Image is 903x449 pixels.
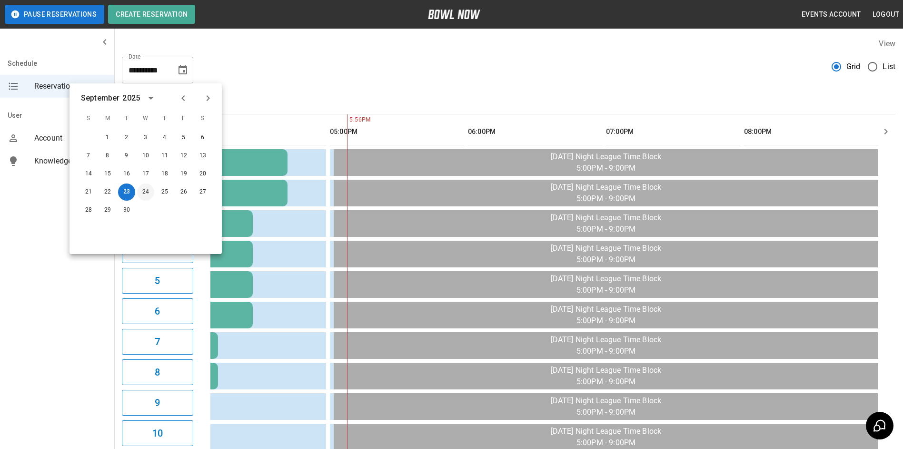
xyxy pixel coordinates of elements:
[99,202,116,219] button: Sep 29, 2025
[80,109,97,128] span: S
[99,165,116,183] button: Sep 15, 2025
[194,109,211,128] span: S
[99,147,116,164] button: Sep 8, 2025
[122,92,140,104] div: 2025
[80,202,97,219] button: Sep 28, 2025
[137,165,154,183] button: Sep 17, 2025
[175,109,192,128] span: F
[200,90,216,106] button: Next month
[118,147,135,164] button: Sep 9, 2025
[137,184,154,201] button: Sep 24, 2025
[137,129,154,146] button: Sep 3, 2025
[118,165,135,183] button: Sep 16, 2025
[744,118,878,145] th: 08:00PM
[173,61,192,80] button: Choose date, selected date is Sep 23, 2025
[137,109,154,128] span: W
[80,165,97,183] button: Sep 14, 2025
[798,6,865,23] button: Events Account
[155,395,160,410] h6: 9
[156,184,173,201] button: Sep 25, 2025
[846,61,861,72] span: Grid
[5,5,104,24] button: Pause Reservations
[143,90,159,106] button: calendar view is open, switch to year view
[118,109,135,128] span: T
[194,129,211,146] button: Sep 6, 2025
[122,268,193,294] button: 5
[80,147,97,164] button: Sep 7, 2025
[347,115,349,125] span: 5:56PM
[155,304,160,319] h6: 6
[122,329,193,355] button: 7
[155,273,160,288] h6: 5
[606,118,740,145] th: 07:00PM
[122,390,193,416] button: 9
[156,109,173,128] span: T
[118,129,135,146] button: Sep 2, 2025
[108,5,195,24] button: Create Reservation
[137,147,154,164] button: Sep 10, 2025
[122,359,193,385] button: 8
[34,81,107,92] span: Reservations
[118,184,135,201] button: Sep 23, 2025
[81,92,119,104] div: September
[194,147,211,164] button: Sep 13, 2025
[122,91,895,114] div: inventory tabs
[99,184,116,201] button: Sep 22, 2025
[428,10,480,19] img: logo
[155,334,160,349] h6: 7
[194,184,211,201] button: Sep 27, 2025
[122,420,193,446] button: 10
[869,6,903,23] button: Logout
[122,298,193,324] button: 6
[330,118,464,145] th: 05:00PM
[175,165,192,183] button: Sep 19, 2025
[175,129,192,146] button: Sep 5, 2025
[879,39,895,48] label: View
[156,147,173,164] button: Sep 11, 2025
[118,202,135,219] button: Sep 30, 2025
[468,118,602,145] th: 06:00PM
[152,426,163,441] h6: 10
[175,90,191,106] button: Previous month
[34,155,107,167] span: Knowledge Base
[34,133,107,144] span: Account
[156,165,173,183] button: Sep 18, 2025
[175,147,192,164] button: Sep 12, 2025
[80,184,97,201] button: Sep 21, 2025
[194,165,211,183] button: Sep 20, 2025
[175,184,192,201] button: Sep 26, 2025
[99,109,116,128] span: M
[99,129,116,146] button: Sep 1, 2025
[155,365,160,380] h6: 8
[156,129,173,146] button: Sep 4, 2025
[883,61,895,72] span: List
